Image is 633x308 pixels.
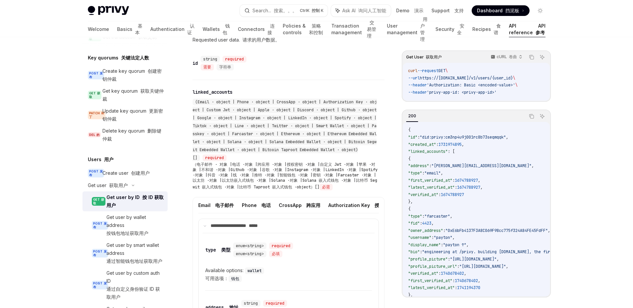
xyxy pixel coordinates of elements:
[426,54,442,59] font: 获取用户
[89,71,103,79] font: 发布
[306,202,320,208] font: 跨应用
[431,221,434,226] span: ,
[408,214,422,219] span: "type"
[454,8,464,13] font: 支持
[408,90,427,95] span: --header
[229,275,242,282] code: 钱包
[509,54,517,59] font: 卷曲
[538,53,547,61] button: Ask AI
[443,228,445,233] span: :
[309,23,323,35] font: 策略和控制
[102,128,161,142] font: 删除键仲裁
[106,193,164,209] div: Get user by ID
[414,8,423,13] font: 演示
[462,142,464,147] span: ,
[89,169,103,177] font: 发布
[487,51,525,63] button: cURL 卷曲
[513,75,515,81] span: \
[342,7,386,14] span: Ask AI
[102,88,164,102] font: 获取关键仲裁
[88,169,104,177] span: POST
[408,135,417,140] span: "id"
[505,8,519,13] font: 挡泥板
[102,127,164,143] div: Delete key quorum
[448,257,450,262] span: :
[82,211,168,239] a: POST 发布Get user by wallet address按钱包地址获取用户
[223,23,230,35] font: 钱包
[205,275,243,281] font: 可用选项：
[420,135,506,140] span: "did:privy:cm3np4u9j001rc8b73seqmqqk"
[457,185,480,190] span: 1674788927
[269,243,293,249] div: required
[527,112,536,121] button: Copy the contents from the code block
[422,221,431,226] span: 4423
[422,170,424,176] span: :
[452,235,455,240] span: ,
[82,239,168,267] a: POST 发布Get user by smart wallet address通过智能钱包地址获取用户
[438,68,445,73] span: GET
[441,271,464,276] span: 1740678402
[92,197,105,206] span: GET
[205,266,372,282] div: Available options:
[472,5,530,16] a: Dashboard 挡泥板
[408,199,413,204] span: },
[420,221,422,226] span: :
[515,82,518,88] span: \
[435,21,464,37] a: Security 安全
[455,285,457,290] span: :
[450,257,497,262] span: "[URL][DOMAIN_NAME]"
[431,163,532,168] span: "[PERSON_NAME][EMAIL_ADDRESS][DOMAIN_NAME]"
[438,192,441,197] span: :
[434,235,452,240] span: "payton"
[88,71,104,79] span: POST
[472,21,501,37] a: Recipes 食谱
[408,278,452,283] span: "first_verified_at"
[455,278,478,283] span: 1740678402
[104,156,113,162] font: 用户
[82,191,168,211] a: GET 获取Get user by ID 按 ID 获取用户
[193,60,198,66] div: id
[135,23,142,35] font: 基本
[106,269,164,301] div: Get user by custom auth ID
[358,8,386,13] font: 询问人工智能
[408,285,455,290] span: "latest_verified_at"
[193,99,377,160] span: (Email · object | Phone · object | CrossApp · object | Authorization Key · object | Custom Jwt · ...
[396,7,423,14] a: Demo 演示
[406,54,442,60] span: Get User
[408,206,410,212] span: {
[420,75,513,81] span: https://[DOMAIN_NAME]/v1/users/{user_id}
[408,178,452,183] span: "first_verified_at"
[261,202,271,208] font: 电话
[203,56,217,62] span: string
[457,285,480,290] span: 1741194370
[102,67,164,83] div: Create key quorum
[82,167,168,179] a: POST 发布Create user 创建用户
[457,264,459,269] span: :
[88,181,128,189] div: Get user
[88,54,149,62] h5: Key quorums
[536,23,546,35] font: API 参考
[283,21,323,37] a: Policies & controls 策略和控制
[96,133,99,137] font: 的
[193,36,385,44] p: Requested user data.
[131,170,150,176] font: 创建用户
[279,197,320,213] button: CrossApp 跨应用
[89,91,100,99] font: 获取
[509,21,546,37] a: API reference API 参考
[424,170,441,176] span: "email"
[408,68,417,73] span: curl
[93,250,107,257] font: 发布
[427,90,497,95] span: 'privy-app-id: <privy-app-id>'
[441,242,443,248] span: :
[82,267,168,303] a: POST 发布Get user by custom auth ID通过自定义身份验证 ID 获取用户
[408,75,420,81] span: --url
[102,87,164,103] div: Get key quorum
[88,91,101,99] span: GET
[527,53,536,61] button: Copy the contents from the code block
[420,16,427,42] font: 用户管理
[236,243,264,249] span: enum<string>
[106,230,148,236] font: 按钱包地址获取用户
[422,214,424,219] span: :
[92,281,108,289] span: POST
[420,249,422,255] span: :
